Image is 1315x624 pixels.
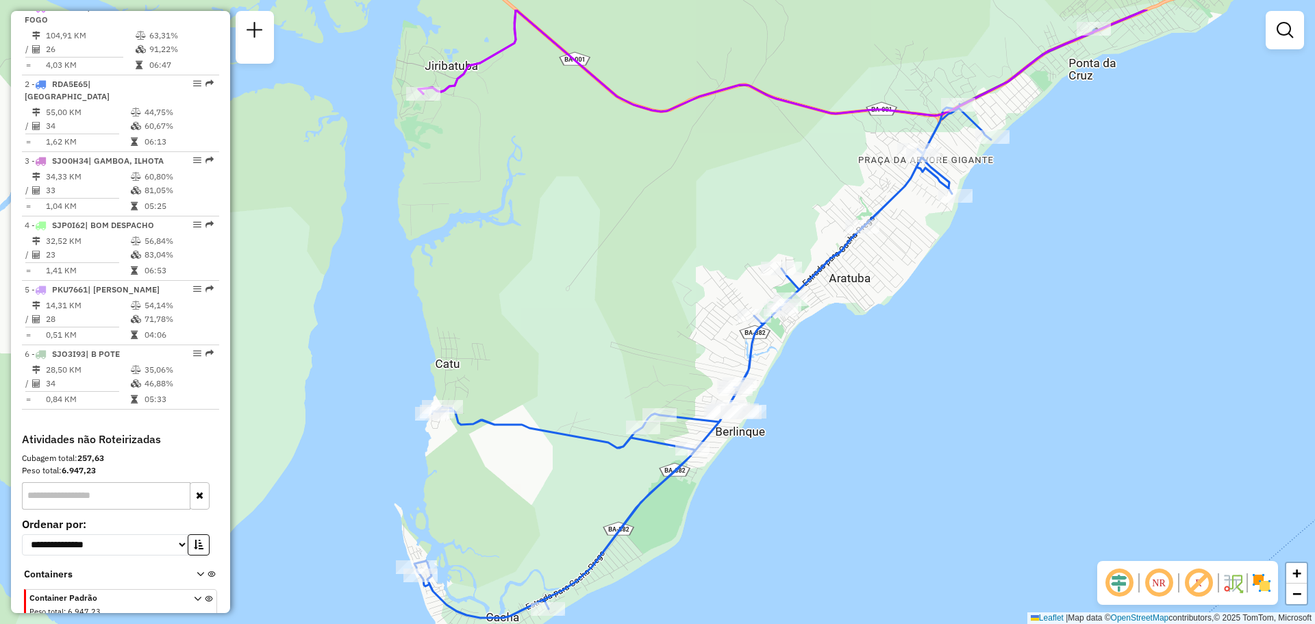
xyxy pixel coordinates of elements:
td: 4,03 KM [45,58,135,72]
em: Rota exportada [205,285,214,293]
td: / [25,312,32,326]
td: / [25,42,32,56]
span: 4 - [25,220,154,230]
span: | BOM DESPACHO [85,220,154,230]
div: Map data © contributors,© 2025 TomTom, Microsoft [1027,612,1315,624]
span: | B POTE [86,349,120,359]
i: Total de Atividades [32,122,40,130]
i: Tempo total em rota [131,202,138,210]
span: − [1292,585,1301,602]
td: 0,51 KM [45,328,130,342]
span: Ocultar deslocamento [1103,566,1136,599]
td: 44,75% [144,105,213,119]
a: Nova sessão e pesquisa [241,16,268,47]
em: Rota exportada [205,156,214,164]
span: 3 - [25,155,164,166]
td: 06:13 [144,135,213,149]
i: % de utilização da cubagem [131,122,141,130]
td: 46,88% [144,377,213,390]
td: = [25,199,32,213]
td: 28,50 KM [45,363,130,377]
td: 06:47 [149,58,214,72]
td: 35,06% [144,363,213,377]
td: 28 [45,312,130,326]
strong: 257,63 [77,453,104,463]
span: 6 - [25,349,120,359]
div: Peso total: [22,464,219,477]
i: % de utilização do peso [131,173,141,181]
i: % de utilização do peso [131,108,141,116]
a: OpenStreetMap [1111,613,1169,623]
i: Tempo total em rota [131,266,138,275]
i: % de utilização da cubagem [136,45,146,53]
td: 34,33 KM [45,170,130,184]
span: 5 - [25,284,160,295]
td: 56,84% [144,234,213,248]
td: 71,78% [144,312,213,326]
td: 91,22% [149,42,214,56]
td: 34 [45,377,130,390]
a: Zoom out [1286,584,1307,604]
span: + [1292,564,1301,582]
i: Tempo total em rota [131,395,138,403]
i: % de utilização do peso [131,301,141,310]
span: : [64,607,66,616]
span: | GAMBOA, ILHOTA [88,155,164,166]
i: Distância Total [32,237,40,245]
td: 60,67% [144,119,213,133]
i: Distância Total [32,173,40,181]
td: 1,04 KM [45,199,130,213]
td: / [25,248,32,262]
td: / [25,119,32,133]
span: 6.947,23 [68,607,101,616]
button: Ordem crescente [188,534,210,556]
i: Distância Total [32,366,40,374]
em: Rota exportada [205,221,214,229]
td: = [25,135,32,149]
strong: 6.947,23 [62,465,96,475]
span: RDA5E65 [52,79,88,89]
td: 05:33 [144,392,213,406]
a: Exibir filtros [1271,16,1299,44]
td: 60,80% [144,170,213,184]
em: Opções [193,285,201,293]
td: = [25,392,32,406]
td: 0,84 KM [45,392,130,406]
label: Ordenar por: [22,516,219,532]
span: Ocultar NR [1142,566,1175,599]
img: Fluxo de ruas [1222,572,1244,594]
span: Exibir rótulo [1182,566,1215,599]
i: Tempo total em rota [131,138,138,146]
em: Opções [193,221,201,229]
a: Zoom in [1286,563,1307,584]
td: 33 [45,184,130,197]
span: PKU7661 [52,284,88,295]
span: 2 - [25,79,110,101]
i: Distância Total [32,32,40,40]
td: 32,52 KM [45,234,130,248]
span: | [PERSON_NAME] [88,284,160,295]
i: Total de Atividades [32,315,40,323]
i: Total de Atividades [32,379,40,388]
td: 83,04% [144,248,213,262]
i: Total de Atividades [32,251,40,259]
em: Rota exportada [205,79,214,88]
i: Tempo total em rota [131,331,138,339]
td: 54,14% [144,299,213,312]
i: Tempo total em rota [136,61,142,69]
td: 104,91 KM [45,29,135,42]
i: % de utilização da cubagem [131,251,141,259]
td: 26 [45,42,135,56]
span: SJP0I62 [52,220,85,230]
span: SJO0H34 [52,155,88,166]
img: Exibir/Ocultar setores [1251,572,1273,594]
i: Total de Atividades [32,45,40,53]
td: / [25,377,32,390]
em: Rota exportada [205,349,214,358]
span: Peso total [29,607,64,616]
td: 05:25 [144,199,213,213]
td: = [25,328,32,342]
i: Distância Total [32,301,40,310]
i: % de utilização do peso [131,237,141,245]
span: Containers [24,567,179,582]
